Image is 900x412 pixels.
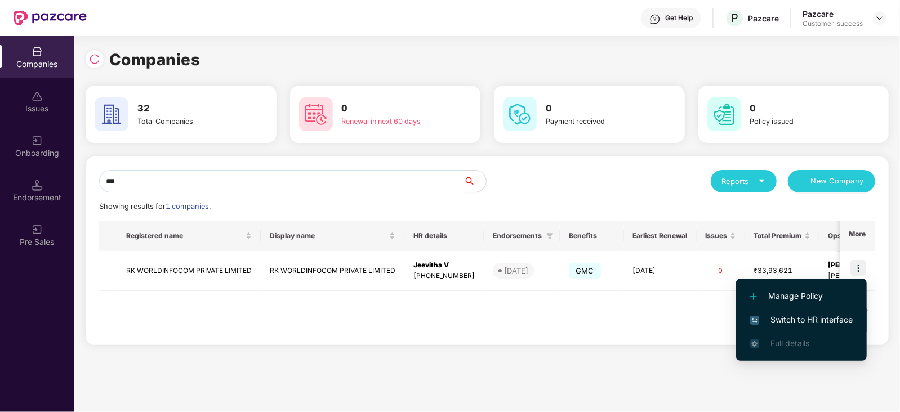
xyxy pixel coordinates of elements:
[32,91,43,102] img: svg+xml;base64,PHN2ZyBpZD0iSXNzdWVzX2Rpc2FibGVkIiB4bWxucz0iaHR0cDovL3d3dy53My5vcmcvMjAwMC9zdmciIH...
[261,251,404,291] td: RK WORLDINFOCOM PRIVATE LIMITED
[750,339,759,348] img: svg+xml;base64,PHN2ZyB4bWxucz0iaHR0cDovL3d3dy53My5vcmcvMjAwMC9zdmciIHdpZHRoPSIxNi4zNjMiIGhlaWdodD...
[754,231,802,240] span: Total Premium
[117,221,261,251] th: Registered name
[811,176,865,187] span: New Company
[706,266,736,276] div: 0
[109,47,201,72] h1: Companies
[166,202,211,211] span: 1 companies.
[126,231,243,240] span: Registered name
[546,101,643,116] h3: 0
[697,221,745,251] th: Issues
[875,14,884,23] img: svg+xml;base64,PHN2ZyBpZD0iRHJvcGRvd24tMzJ4MzIiIHhtbG5zPSJodHRwOi8vd3d3LnczLm9yZy8yMDAwL3N2ZyIgd2...
[463,177,486,186] span: search
[748,13,779,24] div: Pazcare
[270,231,387,240] span: Display name
[731,11,738,25] span: P
[799,177,807,186] span: plus
[504,265,528,276] div: [DATE]
[706,231,728,240] span: Issues
[750,116,847,127] div: Policy issued
[503,97,537,131] img: svg+xml;base64,PHN2ZyB4bWxucz0iaHR0cDovL3d3dy53My5vcmcvMjAwMC9zdmciIHdpZHRoPSI2MCIgaGVpZ2h0PSI2MC...
[261,221,404,251] th: Display name
[803,8,863,19] div: Pazcare
[342,116,439,127] div: Renewal in next 60 days
[750,101,847,116] h3: 0
[404,221,484,251] th: HR details
[32,135,43,146] img: svg+xml;base64,PHN2ZyB3aWR0aD0iMjAiIGhlaWdodD0iMjAiIHZpZXdCb3g9IjAgMCAyMCAyMCIgZmlsbD0ibm9uZSIgeG...
[137,116,234,127] div: Total Companies
[803,19,863,28] div: Customer_success
[463,170,487,192] button: search
[665,14,693,23] div: Get Help
[840,221,875,251] th: More
[750,316,759,325] img: svg+xml;base64,PHN2ZyB4bWxucz0iaHR0cDovL3d3dy53My5vcmcvMjAwMC9zdmciIHdpZHRoPSIxNiIgaGVpZ2h0PSIxNi...
[745,221,819,251] th: Total Premium
[413,260,475,271] div: Jeevitha V
[342,101,439,116] h3: 0
[89,53,100,65] img: svg+xml;base64,PHN2ZyBpZD0iUmVsb2FkLTMyeDMyIiB4bWxucz0iaHR0cDovL3d3dy53My5vcmcvMjAwMC9zdmciIHdpZH...
[624,251,697,291] td: [DATE]
[544,229,555,243] span: filter
[32,180,43,191] img: svg+xml;base64,PHN2ZyB3aWR0aD0iMTQuNSIgaGVpZ2h0PSIxNC41IiB2aWV3Qm94PSIwIDAgMTYgMTYiIGZpbGw9Im5vbm...
[95,97,128,131] img: svg+xml;base64,PHN2ZyB4bWxucz0iaHR0cDovL3d3dy53My5vcmcvMjAwMC9zdmciIHdpZHRoPSI2MCIgaGVpZ2h0PSI2MC...
[754,266,810,276] div: ₹33,93,621
[560,221,624,251] th: Benefits
[750,314,853,326] span: Switch to HR interface
[14,11,87,25] img: New Pazcare Logo
[649,14,661,25] img: svg+xml;base64,PHN2ZyBpZD0iSGVscC0zMngzMiIgeG1sbnM9Imh0dHA6Ly93d3cudzMub3JnLzIwMDAvc3ZnIiB3aWR0aD...
[32,46,43,57] img: svg+xml;base64,PHN2ZyBpZD0iQ29tcGFuaWVzIiB4bWxucz0iaHR0cDovL3d3dy53My5vcmcvMjAwMC9zdmciIHdpZHRoPS...
[850,260,866,276] img: icon
[32,224,43,235] img: svg+xml;base64,PHN2ZyB3aWR0aD0iMjAiIGhlaWdodD0iMjAiIHZpZXdCb3g9IjAgMCAyMCAyMCIgZmlsbD0ibm9uZSIgeG...
[750,293,757,300] img: svg+xml;base64,PHN2ZyB4bWxucz0iaHR0cDovL3d3dy53My5vcmcvMjAwMC9zdmciIHdpZHRoPSIxMi4yMDEiIGhlaWdodD...
[788,170,875,192] button: plusNew Company
[99,202,211,211] span: Showing results for
[750,290,853,302] span: Manage Policy
[758,177,765,185] span: caret-down
[569,263,601,279] span: GMC
[413,271,475,281] div: [PHONE_NUMBER]
[117,251,261,291] td: RK WORLDINFOCOM PRIVATE LIMITED
[624,221,697,251] th: Earliest Renewal
[546,232,553,239] span: filter
[770,338,809,348] span: Full details
[493,231,542,240] span: Endorsements
[707,97,741,131] img: svg+xml;base64,PHN2ZyB4bWxucz0iaHR0cDovL3d3dy53My5vcmcvMjAwMC9zdmciIHdpZHRoPSI2MCIgaGVpZ2h0PSI2MC...
[722,176,765,187] div: Reports
[137,101,234,116] h3: 32
[546,116,643,127] div: Payment received
[299,97,333,131] img: svg+xml;base64,PHN2ZyB4bWxucz0iaHR0cDovL3d3dy53My5vcmcvMjAwMC9zdmciIHdpZHRoPSI2MCIgaGVpZ2h0PSI2MC...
